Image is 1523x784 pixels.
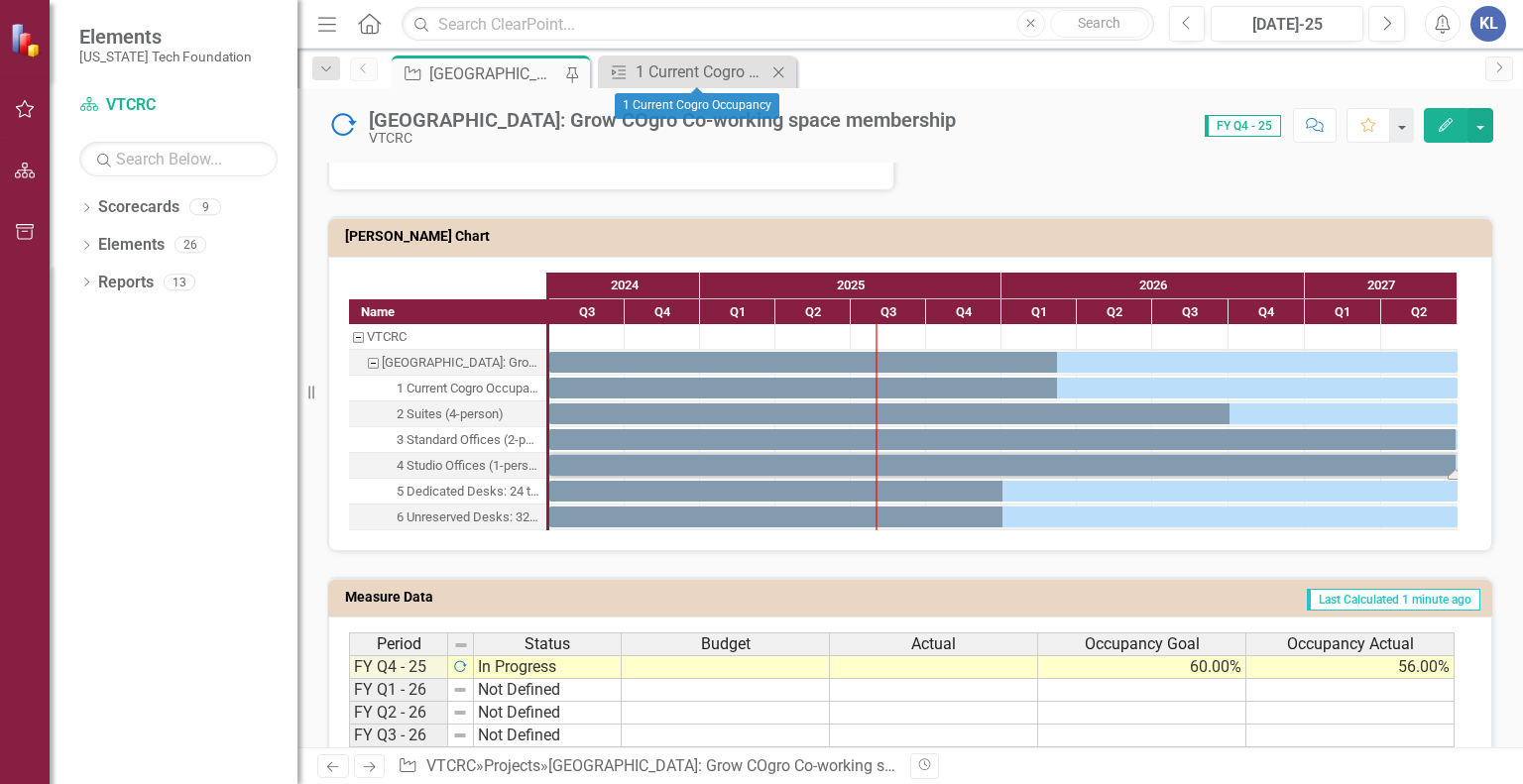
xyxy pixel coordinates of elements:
[349,453,546,479] div: Task: Start date: 2024-07-01 End date: 2027-06-30
[349,324,546,350] div: VTCRC
[1218,13,1356,37] div: [DATE]-25
[349,299,546,324] div: Name
[549,481,1458,502] div: Task: Start date: 2024-07-01 End date: 2027-06-30
[98,272,154,294] a: Reports
[452,705,468,721] img: 8DAGhfEEPCf229AAAAAElFTkSuQmCC
[549,506,1458,527] div: Task: Start date: 2024-07-01 End date: 2027-06-30
[397,376,540,401] div: 1 Current Cogro Occupancy
[367,324,407,350] div: VTCRC
[349,504,546,530] div: Task: Start date: 2024-07-01 End date: 2027-06-30
[636,59,766,84] div: 1 Current Cogro Occupancy
[98,196,179,219] a: Scorecards
[474,725,622,747] td: Not Defined
[349,702,448,725] td: FY Q2 - 26
[397,401,504,427] div: 2 Suites (4-person)
[1085,635,1200,653] span: Occupancy Goal
[452,682,468,698] img: 8DAGhfEEPCf229AAAAAElFTkSuQmCC
[377,635,421,653] span: Period
[851,299,926,325] div: Q3
[700,273,1001,298] div: 2025
[474,747,622,770] td: Not Defined
[1050,10,1149,38] button: Search
[1381,299,1458,325] div: Q2
[345,590,726,605] h3: Measure Data
[369,131,956,146] div: VTCRC
[453,637,469,653] img: 8DAGhfEEPCf229AAAAAElFTkSuQmCC
[1205,115,1281,137] span: FY Q4 - 25
[79,49,252,64] small: [US_STATE] Tech Foundation
[164,274,195,290] div: 13
[549,455,1458,476] div: Task: Start date: 2024-07-01 End date: 2027-06-30
[397,453,540,479] div: 4 Studio Offices (1-person)
[349,427,546,453] div: Task: Start date: 2024-07-01 End date: 2027-06-30
[175,237,206,254] div: 26
[625,299,700,325] div: Q4
[549,352,1458,373] div: Task: Start date: 2024-07-01 End date: 2027-06-30
[926,299,1001,325] div: Q4
[474,702,622,725] td: Not Defined
[349,479,546,504] div: 5 Dedicated Desks: 24 total
[548,756,1009,775] div: [GEOGRAPHIC_DATA]: Grow COgro Co-working space membership
[10,22,45,56] img: ClearPoint Strategy
[452,728,468,743] img: 8DAGhfEEPCf229AAAAAElFTkSuQmCC
[1038,655,1246,679] td: 60.00%
[349,376,546,401] div: 1 Current Cogro Occupancy
[349,747,448,770] td: FY Q4 - 26
[98,234,165,257] a: Elements
[79,25,252,49] span: Elements
[603,59,766,84] a: 1 Current Cogro Occupancy
[189,199,221,216] div: 9
[549,299,625,325] div: Q3
[402,7,1153,42] input: Search ClearPoint...
[349,679,448,702] td: FY Q1 - 26
[349,324,546,350] div: Task: VTCRC Start date: 2024-07-01 End date: 2024-07-02
[1305,299,1381,325] div: Q1
[1287,635,1414,653] span: Occupancy Actual
[349,427,546,453] div: 3 Standard Offices (2-person)
[349,401,546,427] div: Task: Start date: 2024-07-01 End date: 2027-06-30
[397,427,540,453] div: 3 Standard Offices (2-person)
[484,756,540,775] a: Projects
[349,504,546,530] div: 6 Unreserved Desks: 32 total
[397,479,540,504] div: 5 Dedicated Desks: 24 total
[382,350,540,376] div: [GEOGRAPHIC_DATA]: Grow COgro Co-working space membership
[345,229,1482,244] h3: [PERSON_NAME] Chart
[1470,6,1506,42] button: KL
[1078,15,1120,31] span: Search
[1246,655,1455,679] td: 56.00%
[1307,589,1480,611] span: Last Calculated 1 minute ago
[429,61,560,86] div: [GEOGRAPHIC_DATA]: Grow COgro Co-working space membership
[911,635,956,653] span: Actual
[525,635,570,653] span: Status
[349,479,546,504] div: Task: Start date: 2024-07-01 End date: 2027-06-30
[452,659,468,675] img: nL8H7A8yIP4kRqeAAAAAElFTkSuQmCC
[398,755,895,778] div: » »
[79,142,278,176] input: Search Below...
[1152,299,1229,325] div: Q3
[349,350,546,376] div: Blacksburg: Grow COgro Co-working space membership
[1211,6,1363,42] button: [DATE]-25
[700,299,775,325] div: Q1
[79,94,278,117] a: VTCRC
[369,109,956,131] div: [GEOGRAPHIC_DATA]: Grow COgro Co-working space membership
[349,725,448,747] td: FY Q3 - 26
[397,504,540,530] div: 6 Unreserved Desks: 32 total
[349,453,546,479] div: 4 Studio Offices (1-person)
[474,655,622,679] td: In Progress
[1305,273,1458,298] div: 2027
[549,429,1458,450] div: Task: Start date: 2024-07-01 End date: 2027-06-30
[549,403,1458,424] div: Task: Start date: 2024-07-01 End date: 2027-06-30
[349,401,546,427] div: 2 Suites (4-person)
[1001,299,1077,325] div: Q1
[549,378,1458,398] div: Task: Start date: 2024-07-01 End date: 2027-06-30
[615,93,779,119] div: 1 Current Cogro Occupancy
[349,350,546,376] div: Task: Start date: 2024-07-01 End date: 2027-06-30
[349,376,546,401] div: Task: Start date: 2024-07-01 End date: 2027-06-30
[327,110,359,142] img: In Progress
[1001,273,1305,298] div: 2026
[775,299,851,325] div: Q2
[474,679,622,702] td: Not Defined
[1229,299,1305,325] div: Q4
[1077,299,1152,325] div: Q2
